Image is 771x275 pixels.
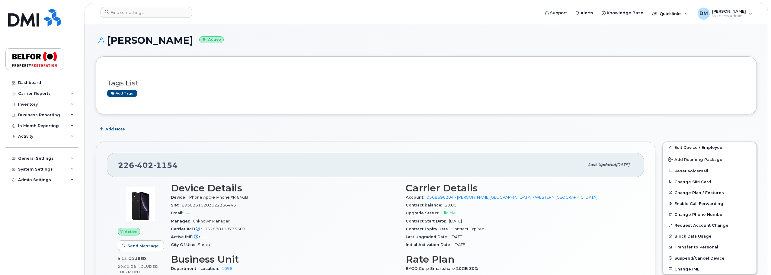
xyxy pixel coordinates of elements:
[127,243,159,249] span: Send Message
[107,79,746,87] h3: Tags List
[171,219,193,223] span: Manager
[674,190,724,195] span: Change Plan / Features
[445,203,456,207] span: $0.00
[171,235,203,239] span: Active IMEI
[663,142,757,153] a: Edit Device / Employee
[203,235,207,239] span: —
[118,257,134,261] span: 9.14 GB
[406,195,427,200] span: Account
[406,203,445,207] span: Contract balance
[663,165,757,176] button: Reset Voicemail
[134,161,153,170] span: 402
[198,242,210,247] span: Sarnia
[674,201,723,206] span: Enable Call Forwarding
[406,211,442,215] span: Upgrade Status
[616,162,629,167] span: [DATE]
[171,254,398,265] h3: Business Unit
[663,187,757,198] button: Change Plan / Features
[171,227,205,231] span: Carrier IMEI
[406,266,481,271] span: BYOD Corp Smartshare 20GB 30D
[96,35,757,46] h1: [PERSON_NAME]
[668,157,722,163] span: Add Roaming Package
[453,242,466,247] span: [DATE]
[663,153,757,165] button: Add Roaming Package
[406,254,633,265] h3: Rate Plan
[406,219,449,223] span: Contract Start Date
[182,203,236,207] span: 89302610203022336446
[118,264,136,269] span: 20.00 GB
[96,123,130,134] button: Add Note
[663,220,757,231] button: Request Account Change
[406,235,450,239] span: Last Upgraded Date
[222,266,232,271] a: 1096
[451,227,485,231] span: Contract Expired
[171,195,188,200] span: Device
[663,176,757,187] button: Change SIM Card
[588,162,616,167] span: Last updated
[188,195,248,200] span: iPhone Apple iPhone XR 64GB
[171,203,182,207] span: SIM
[105,126,125,132] span: Add Note
[205,227,245,231] span: 352888118735507
[118,264,158,274] span: included this month
[406,227,451,231] span: Contract Expiry Date
[171,211,186,215] span: Email
[171,266,222,271] span: Department - Location
[199,36,224,43] small: Active
[674,256,725,260] span: Suspend/Cancel Device
[123,186,159,222] img: image20231002-3703462-1qb80zy.jpeg
[134,256,146,261] span: used
[450,235,463,239] span: [DATE]
[442,211,456,215] span: Eligible
[186,211,190,215] span: —
[449,219,462,223] span: [DATE]
[663,231,757,241] button: Block Data Usage
[406,183,633,193] h3: Carrier Details
[427,195,597,200] a: 0508696204 - [PERSON_NAME][GEOGRAPHIC_DATA] - WESTERN [GEOGRAPHIC_DATA]
[118,240,164,251] button: Send Message
[663,241,757,252] button: Transfer to Personal
[153,161,178,170] span: 1154
[171,242,198,247] span: City Of Use
[193,219,230,223] span: Unknown Manager
[125,229,138,235] span: Active
[171,183,398,193] h3: Device Details
[118,161,178,170] span: 226
[663,253,757,264] button: Suspend/Cancel Device
[663,198,757,209] button: Enable Call Forwarding
[406,242,453,247] span: Initial Activation Date
[107,90,137,97] a: Add tags
[663,264,757,274] button: Change IMEI
[663,209,757,220] button: Change Phone Number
